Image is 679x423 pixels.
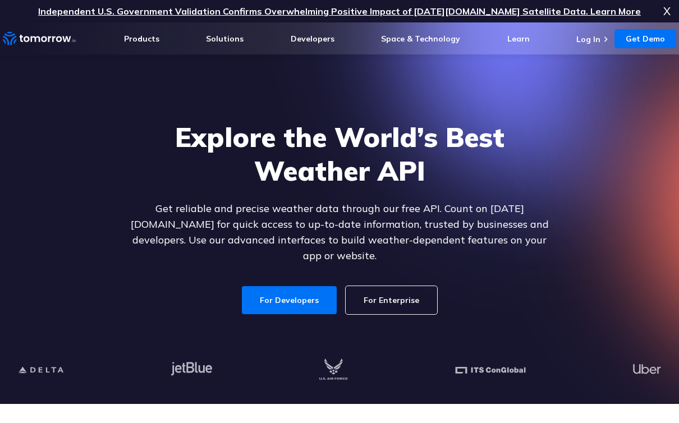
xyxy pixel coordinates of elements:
a: Independent U.S. Government Validation Confirms Overwhelming Positive Impact of [DATE][DOMAIN_NAM... [38,6,641,17]
a: Log In [576,34,600,44]
a: Learn [507,34,530,44]
p: Get reliable and precise weather data through our free API. Count on [DATE][DOMAIN_NAME] for quic... [123,201,556,264]
a: For Enterprise [346,286,437,314]
a: For Developers [242,286,337,314]
a: Developers [291,34,334,44]
h1: Explore the World’s Best Weather API [123,120,556,187]
a: Home link [3,30,76,47]
a: Products [124,34,159,44]
a: Space & Technology [381,34,460,44]
a: Solutions [206,34,244,44]
a: Get Demo [614,29,676,48]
